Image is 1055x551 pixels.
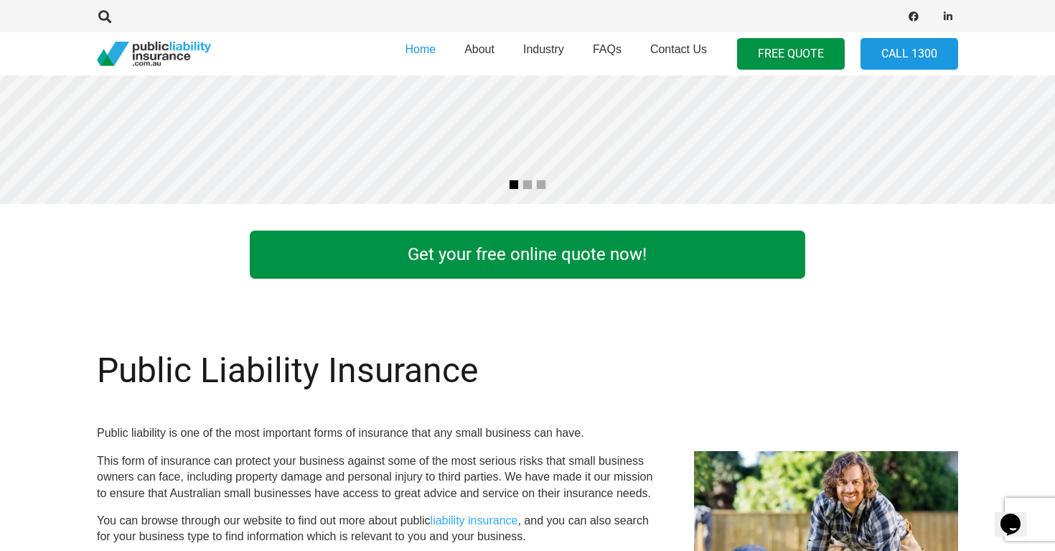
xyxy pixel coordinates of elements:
a: liability insurance [431,514,518,527]
iframe: chat widget [995,494,1041,537]
span: Home [405,43,436,55]
a: Search [90,10,119,23]
span: Industry [523,43,564,55]
span: FAQs [593,43,622,55]
span: About [464,43,494,55]
a: Link [834,227,987,282]
p: You can browse through our website to find out more about public , and you can also search for yo... [97,513,660,545]
a: Home [390,28,450,80]
a: Link [68,227,221,282]
a: FAQs [578,28,636,80]
p: This form of insurance can protect your business against some of the most serious risks that smal... [97,453,660,501]
a: Contact Us [636,28,721,80]
a: FREE QUOTE [737,38,845,70]
h1: Public Liability Insurance [97,350,660,392]
a: About [450,28,509,80]
a: Industry [509,28,578,80]
a: Get your free online quote now! [250,231,805,279]
p: Public liability is one of the most important forms of insurance that any small business can have. [97,425,660,441]
a: LinkedIn [938,6,958,27]
a: pli_logotransparent [97,42,211,67]
span: Contact Us [650,43,707,55]
a: Facebook [904,6,924,27]
a: Call 1300 [861,38,958,70]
